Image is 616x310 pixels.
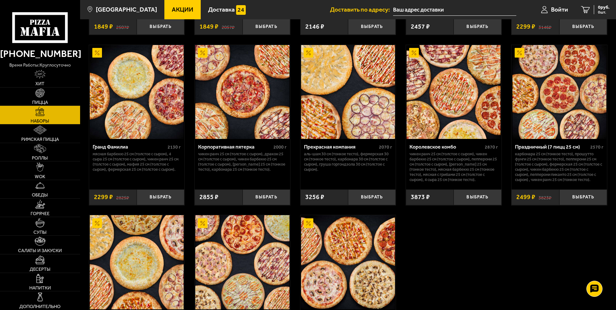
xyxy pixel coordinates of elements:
span: Римская пицца [21,137,59,141]
s: 2057 ₽ [222,23,234,30]
s: 2507 ₽ [116,23,129,30]
span: 0 шт. [598,10,610,14]
span: Супы [33,230,47,234]
span: 3873 ₽ [411,194,430,200]
span: 2855 ₽ [199,194,218,200]
span: 2146 ₽ [305,23,324,30]
button: Выбрать [559,189,607,205]
p: Чикен Ранч 25 см (толстое с сыром), Чикен Барбекю 25 см (толстое с сыром), Пепперони 25 см (толст... [409,151,498,182]
p: Карбонара 25 см (тонкое тесто), Прошутто Фунги 25 см (тонкое тесто), Пепперони 25 см (толстое с с... [515,151,603,182]
span: Роллы [32,156,48,160]
span: Десерты [30,267,51,271]
span: Хит [35,81,44,86]
div: Праздничный (7 пицц 25 см) [515,144,589,150]
img: Акционный [92,218,102,228]
button: Выбрать [243,19,290,35]
p: Аль-Шам 30 см (тонкое тесто), Фермерская 30 см (тонкое тесто), Карбонара 30 см (толстое с сыром),... [304,151,392,172]
span: 2000 г [273,144,287,150]
span: 2130 г [168,144,181,150]
span: 2570 г [590,144,603,150]
img: Акционный [198,218,207,228]
span: Войти [551,6,568,13]
a: АкционныйПраздничный (7 пицц 25 см) [511,45,607,139]
span: 2299 ₽ [516,23,535,30]
img: Акционный [92,48,102,58]
div: Прекрасная компания [304,144,378,150]
a: АкционныйКоролевское комбо [406,45,501,139]
a: АкционныйПрекрасная компания [300,45,396,139]
s: 2825 ₽ [116,194,129,200]
span: [GEOGRAPHIC_DATA] [96,6,157,13]
span: 1849 ₽ [94,23,113,30]
span: Доставить по адресу: [330,6,393,13]
span: 1849 ₽ [199,23,218,30]
a: АкционныйКорпоративный (8 пицц 30 см) [195,215,290,309]
img: Корпоративная пятерка [195,45,289,139]
span: Акции [172,6,193,13]
span: 2870 г [485,144,498,150]
span: WOK [35,174,45,179]
p: Чикен Ранч 25 см (толстое с сыром), Дракон 25 см (толстое с сыром), Чикен Барбекю 25 см (толстое ... [198,151,287,172]
button: Выбрать [137,189,184,205]
img: Акционный [409,48,419,58]
img: 15daf4d41897b9f0e9f617042186c801.svg [236,5,246,15]
img: Славные парни [301,215,395,309]
button: Выбрать [454,19,501,35]
img: Акционный [304,48,313,58]
span: Обеды [32,193,48,197]
div: Корпоративная пятерка [198,144,272,150]
span: Напитки [29,286,51,290]
button: Выбрать [137,19,184,35]
button: Выбрать [559,19,607,35]
p: Мясная Барбекю 25 см (толстое с сыром), 4 сыра 25 см (толстое с сыром), Чикен Ранч 25 см (толстое... [93,151,181,172]
img: Офисный (7 пицц 30 см) [90,215,184,309]
a: АкционныйСлавные парни [300,215,396,309]
button: Выбрать [348,19,396,35]
span: 2299 ₽ [94,194,113,200]
span: Наборы [31,119,49,123]
button: Выбрать [348,189,396,205]
span: 3256 ₽ [305,194,324,200]
img: Праздничный (7 пицц 25 см) [512,45,606,139]
div: Королевское комбо [409,144,483,150]
s: 3823 ₽ [538,194,551,200]
button: Выбрать [454,189,501,205]
s: 3146 ₽ [538,23,551,30]
div: Гранд Фамилиа [93,144,166,150]
input: Ваш адрес доставки [393,4,516,16]
span: 2499 ₽ [516,194,535,200]
span: Дополнительно [19,304,60,309]
img: Прекрасная компания [301,45,395,139]
button: Выбрать [243,189,290,205]
img: Гранд Фамилиа [90,45,184,139]
img: Королевское комбо [407,45,501,139]
a: АкционныйОфисный (7 пицц 30 см) [89,215,185,309]
span: 2457 ₽ [411,23,430,30]
span: Горячее [31,211,50,216]
span: 0 руб. [598,5,610,10]
img: Акционный [198,48,207,58]
img: Акционный [515,48,524,58]
img: Корпоративный (8 пицц 30 см) [195,215,289,309]
span: Доставка [208,6,235,13]
span: Пицца [32,100,48,105]
span: Салаты и закуски [18,248,62,253]
a: АкционныйКорпоративная пятерка [195,45,290,139]
a: АкционныйГранд Фамилиа [89,45,185,139]
span: 2070 г [379,144,392,150]
img: Акционный [304,218,313,228]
